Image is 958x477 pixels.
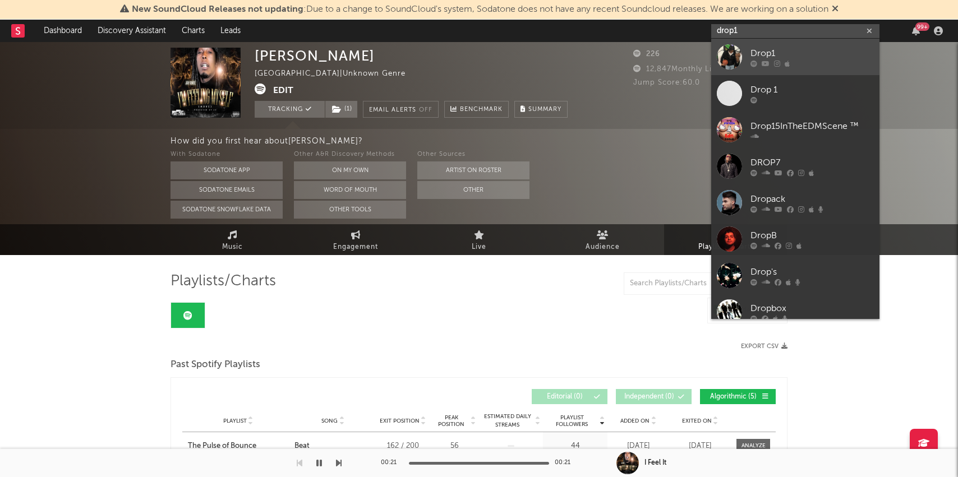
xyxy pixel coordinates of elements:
[750,229,874,242] div: DropB
[188,441,256,452] div: The Pulse of Bounce
[700,389,776,404] button: Algorithmic(5)
[380,418,420,424] span: Exit Position
[377,441,428,452] div: 162 / 200
[255,67,431,81] div: [GEOGRAPHIC_DATA] | Unknown Genre
[698,240,754,254] span: Playlists/Charts
[624,272,764,295] input: Search Playlists/Charts
[434,441,476,452] div: 56
[294,148,406,161] div: Other A&R Discovery Methods
[444,101,509,118] a: Benchmark
[586,240,620,254] span: Audience
[213,20,248,42] a: Leads
[417,224,541,255] a: Live
[171,358,260,372] span: Past Spotify Playlists
[223,418,247,424] span: Playlist
[682,418,712,424] span: Exited On
[532,389,607,404] button: Editorial(0)
[132,5,303,14] span: New SoundCloud Releases not updating
[417,148,529,161] div: Other Sources
[711,184,879,221] a: Dropack
[417,161,529,179] button: Artist on Roster
[610,441,666,452] div: [DATE]
[633,50,660,58] span: 226
[171,224,294,255] a: Music
[528,106,561,113] span: Summary
[294,181,406,199] button: Word Of Mouth
[321,418,338,424] span: Song
[750,156,874,169] div: DROP7
[171,181,283,199] button: Sodatone Emails
[294,161,406,179] button: On My Own
[711,257,879,294] a: Drop's
[171,135,958,148] div: How did you first hear about [PERSON_NAME] ?
[750,265,874,279] div: Drop's
[255,101,325,118] button: Tracking
[555,456,577,470] div: 00:21
[750,192,874,206] div: Dropack
[672,441,728,452] div: [DATE]
[711,221,879,257] a: DropB
[711,24,879,38] input: Search for artists
[616,389,692,404] button: Independent(0)
[633,66,740,73] span: 12,847 Monthly Listeners
[434,414,469,428] span: Peak Position
[711,75,879,112] a: Drop 1
[174,20,213,42] a: Charts
[623,393,675,400] span: Independent ( 0 )
[711,294,879,330] a: Dropbox
[707,393,759,400] span: Algorithmic ( 5 )
[294,441,310,452] div: Beat
[255,48,375,64] div: [PERSON_NAME]
[711,39,879,75] a: Drop1
[417,181,529,199] button: Other
[541,224,664,255] a: Audience
[171,201,283,219] button: Sodatone Snowflake Data
[333,240,378,254] span: Engagement
[750,83,874,96] div: Drop 1
[36,20,90,42] a: Dashboard
[171,148,283,161] div: With Sodatone
[539,393,591,400] span: Editorial ( 0 )
[750,47,874,60] div: Drop1
[514,101,568,118] button: Summary
[363,101,439,118] button: Email AlertsOff
[381,456,403,470] div: 00:21
[546,414,598,428] span: Playlist Followers
[171,161,283,179] button: Sodatone App
[620,418,650,424] span: Added On
[711,148,879,184] a: DROP7
[472,240,486,254] span: Live
[546,441,605,452] div: 44
[664,224,787,255] a: Playlists/Charts
[171,275,276,288] span: Playlists/Charts
[633,79,700,86] span: Jump Score: 60.0
[460,103,503,117] span: Benchmark
[915,22,929,31] div: 99 +
[912,26,920,35] button: 99+
[273,84,293,98] button: Edit
[832,5,839,14] span: Dismiss
[741,343,787,350] button: Export CSV
[294,224,417,255] a: Engagement
[750,119,874,133] div: Drop15InTheEDMScene ™
[325,101,357,118] button: (1)
[188,441,289,452] a: The Pulse of Bounce
[294,201,406,219] button: Other Tools
[132,5,828,14] span: : Due to a change to SoundCloud's system, Sodatone does not have any recent Soundcloud releases. ...
[750,302,874,315] div: Dropbox
[325,101,358,118] span: ( 1 )
[419,107,432,113] em: Off
[294,441,372,452] a: Beat
[711,112,879,148] a: Drop15InTheEDMScene ™
[222,240,243,254] span: Music
[90,20,174,42] a: Discovery Assistant
[481,413,533,429] span: Estimated Daily Streams
[644,458,666,468] div: I Feel It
